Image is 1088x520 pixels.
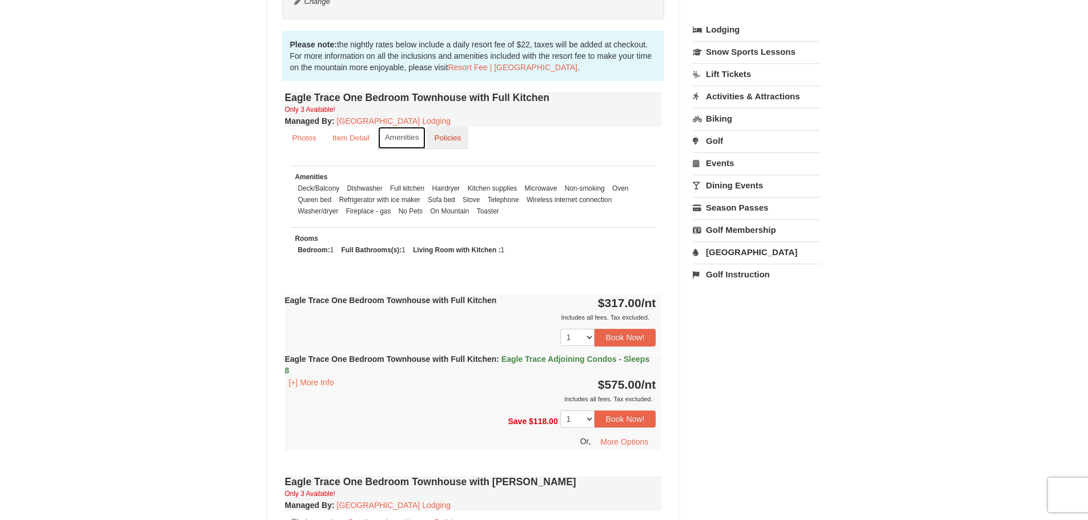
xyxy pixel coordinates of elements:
li: Refrigerator with ice maker [336,194,423,205]
small: Amenities [295,173,328,181]
button: More Options [593,433,656,450]
span: $118.00 [529,416,558,425]
li: Toaster [474,205,502,217]
strong: Bedroom: [298,246,330,254]
span: Eagle Trace Adjoining Condos - Sleeps 8 [285,354,650,375]
strong: Full Bathrooms(s): [342,246,402,254]
button: Book Now! [595,410,656,428]
li: 1 [295,244,337,256]
a: [GEOGRAPHIC_DATA] [693,241,820,263]
a: Lift Tickets [693,63,820,84]
a: Item Detail [325,127,377,149]
a: Amenities [378,127,426,149]
li: Fireplace - gas [343,205,394,217]
a: Activities & Attractions [693,86,820,107]
li: Full kitchen [387,183,427,194]
div: Includes all fees. Tax excluded. [285,393,656,405]
small: Policies [434,134,461,142]
span: /nt [641,296,656,309]
li: Washer/dryer [295,205,342,217]
a: Events [693,152,820,174]
a: Photos [285,127,324,149]
span: /nt [641,378,656,391]
strong: Eagle Trace One Bedroom Townhouse with Full Kitchen [285,354,650,375]
strong: $317.00 [598,296,656,309]
li: No Pets [396,205,425,217]
strong: Please note: [290,40,337,49]
a: Biking [693,108,820,129]
button: [+] More Info [285,376,338,389]
li: Wireless internet connection [524,194,615,205]
a: Snow Sports Lessons [693,41,820,62]
strong: Living Room with Kitchen : [413,246,500,254]
li: Sofa bed [425,194,458,205]
span: Save [508,416,527,425]
li: Telephone [485,194,522,205]
button: Book Now! [595,329,656,346]
small: Rooms [295,235,318,243]
li: On Mountain [427,205,472,217]
small: Only 3 Available! [285,106,335,114]
a: Lodging [693,19,820,40]
li: Non-smoking [562,183,608,194]
a: [GEOGRAPHIC_DATA] Lodging [337,116,451,126]
a: [GEOGRAPHIC_DATA] Lodging [337,501,451,510]
li: Stove [460,194,483,205]
span: Managed By [285,501,332,510]
li: 1 [339,244,408,256]
span: Managed By [285,116,332,126]
li: Oven [609,183,631,194]
small: Item Detail [332,134,370,142]
span: $575.00 [598,378,641,391]
a: Dining Events [693,175,820,196]
a: Policies [427,127,468,149]
h4: Eagle Trace One Bedroom Townhouse with Full Kitchen [285,92,662,103]
li: Dishwasher [344,183,386,194]
span: : [496,354,499,364]
span: Or, [580,437,591,446]
li: Microwave [522,183,560,194]
small: Photos [292,134,316,142]
strong: : [285,116,335,126]
strong: Eagle Trace One Bedroom Townhouse with Full Kitchen [285,296,497,305]
li: Hairdryer [429,183,463,194]
a: Golf Membership [693,219,820,240]
li: Kitchen supplies [465,183,520,194]
a: Resort Fee | [GEOGRAPHIC_DATA] [448,63,577,72]
h4: Eagle Trace One Bedroom Townhouse with [PERSON_NAME] [285,476,662,487]
a: Season Passes [693,197,820,218]
li: Deck/Balcony [295,183,343,194]
small: Only 3 Available! [285,490,335,498]
a: Golf [693,130,820,151]
small: Amenities [385,133,419,142]
div: the nightly rates below include a daily resort fee of $22, taxes will be added at checkout. For m... [282,31,665,81]
strong: : [285,501,335,510]
div: Includes all fees. Tax excluded. [285,312,656,323]
a: Golf Instruction [693,264,820,285]
li: Queen bed [295,194,335,205]
li: 1 [410,244,507,256]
